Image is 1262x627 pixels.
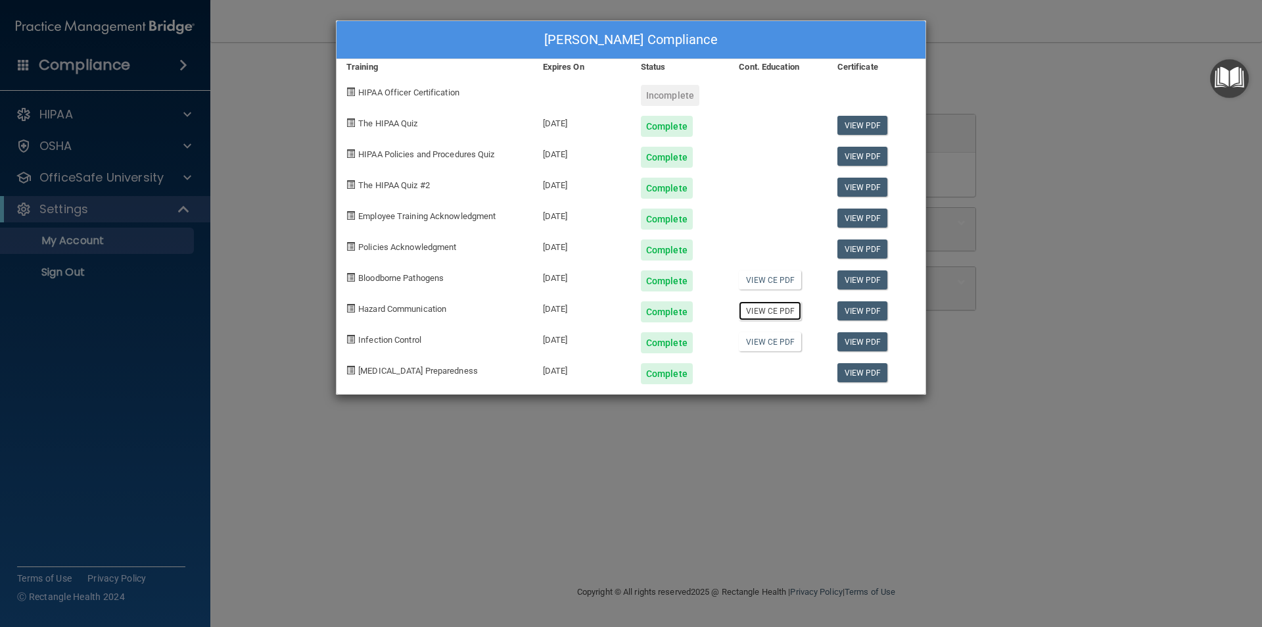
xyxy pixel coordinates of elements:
span: Policies Acknowledgment [358,242,456,252]
span: HIPAA Officer Certification [358,88,459,97]
div: [DATE] [533,291,631,322]
div: Training [337,59,533,75]
a: View PDF [837,270,888,289]
a: View CE PDF [739,332,801,351]
div: Complete [641,270,693,291]
div: [DATE] [533,137,631,168]
span: HIPAA Policies and Procedures Quiz [358,149,494,159]
a: View PDF [837,147,888,166]
div: [DATE] [533,230,631,261]
span: [MEDICAL_DATA] Preparedness [358,366,478,376]
a: View PDF [837,301,888,320]
div: Complete [641,209,693,230]
div: Complete [641,301,693,322]
a: View PDF [837,209,888,228]
div: [DATE] [533,168,631,199]
a: View PDF [837,332,888,351]
div: [PERSON_NAME] Compliance [337,21,925,59]
div: Complete [641,332,693,353]
div: Certificate [828,59,925,75]
a: View PDF [837,363,888,382]
span: Employee Training Acknowledgment [358,211,496,221]
span: Infection Control [358,335,421,345]
iframe: Drift Widget Chat Controller [1035,534,1246,586]
div: Status [631,59,729,75]
a: View CE PDF [739,301,801,320]
button: Open Resource Center [1210,59,1249,98]
a: View PDF [837,116,888,135]
div: Complete [641,178,693,199]
div: [DATE] [533,106,631,137]
div: [DATE] [533,261,631,291]
div: [DATE] [533,353,631,384]
span: Bloodborne Pathogens [358,273,444,283]
span: The HIPAA Quiz #2 [358,180,430,190]
span: Hazard Communication [358,304,446,314]
div: Cont. Education [729,59,827,75]
div: Incomplete [641,85,699,106]
div: [DATE] [533,322,631,353]
span: The HIPAA Quiz [358,118,417,128]
div: Complete [641,147,693,168]
div: Complete [641,116,693,137]
div: Expires On [533,59,631,75]
div: [DATE] [533,199,631,230]
a: View PDF [837,178,888,197]
a: View CE PDF [739,270,801,289]
div: Complete [641,239,693,261]
div: Complete [641,363,693,384]
a: View PDF [837,239,888,259]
